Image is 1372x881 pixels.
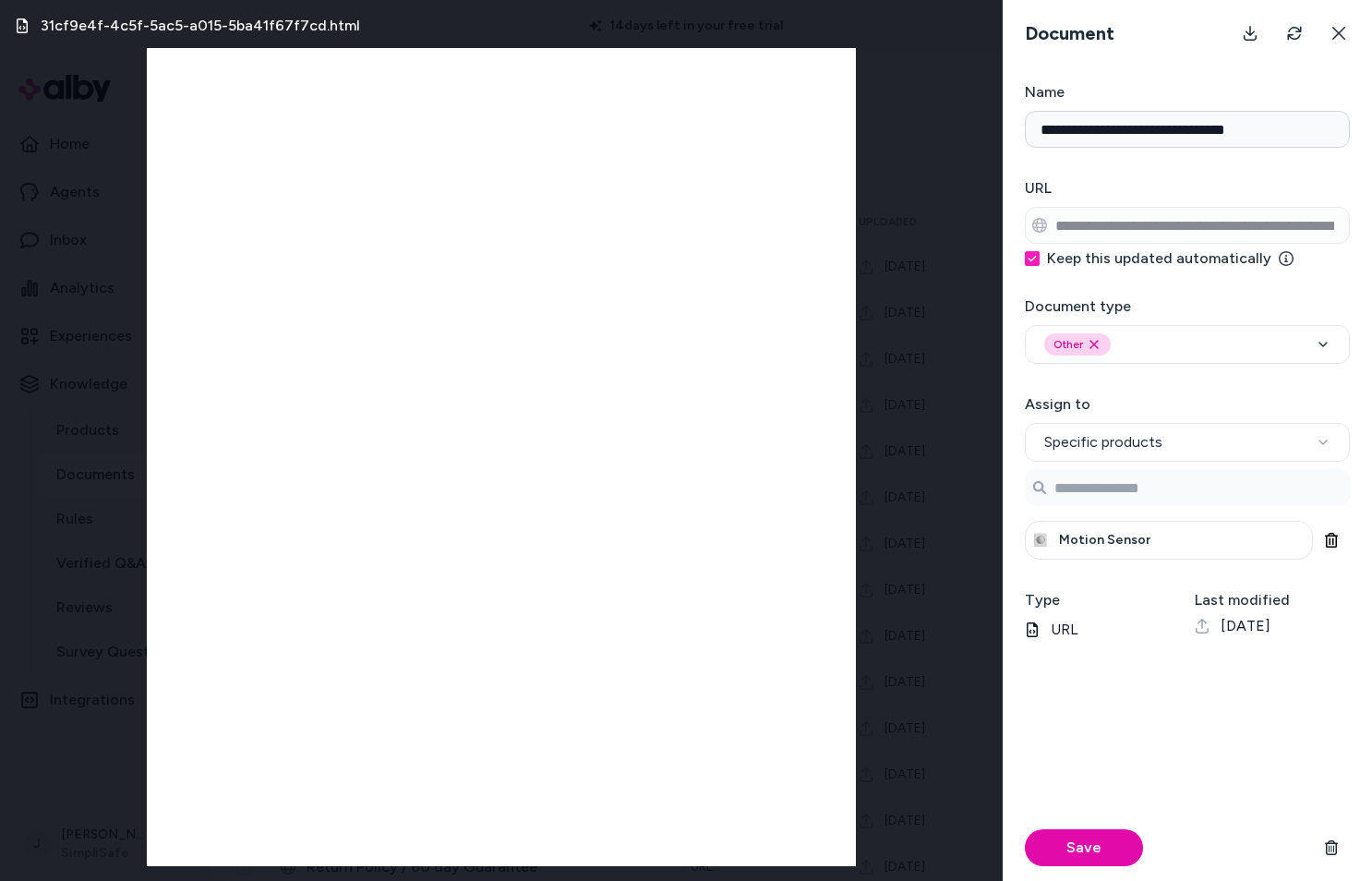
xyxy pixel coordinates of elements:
img: Motion Sensor [1029,529,1052,551]
button: Remove other option [1087,337,1101,352]
span: Motion Sensor [1059,531,1150,549]
h3: Name [1025,81,1350,103]
label: Keep this updated automatically [1047,251,1294,266]
p: URL [1025,619,1180,641]
h3: URL [1025,177,1350,199]
label: Assign to [1025,395,1090,413]
h3: Last modified [1195,589,1350,611]
span: Specific products [1044,431,1162,453]
button: OtherRemove other option [1025,325,1350,364]
button: Save [1025,829,1143,866]
div: Other [1044,333,1111,356]
h3: 31cf9e4f-4c5f-5ac5-a015-5ba41f67f7cd.html [41,15,360,37]
h3: Type [1025,589,1180,611]
h3: Document [1017,20,1122,46]
span: [DATE] [1221,615,1270,637]
h3: Document type [1025,296,1350,318]
button: Refresh [1276,15,1313,52]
